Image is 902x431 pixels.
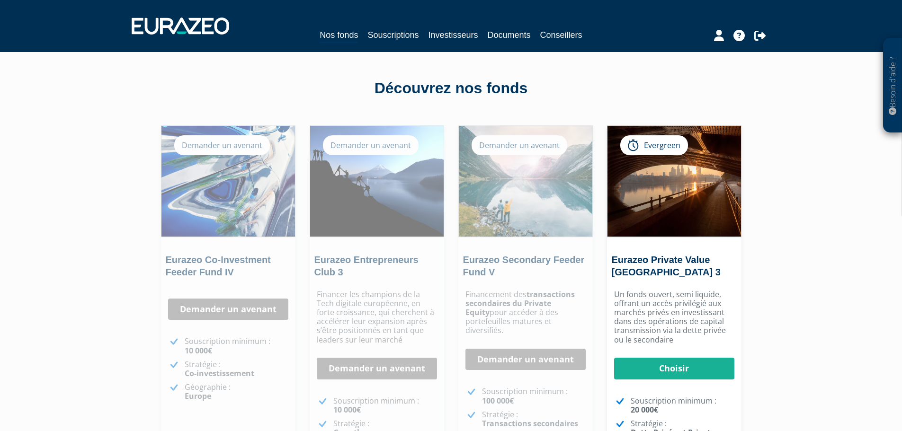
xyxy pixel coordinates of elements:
[631,396,734,414] p: Souscription minimum :
[185,360,288,378] p: Stratégie :
[482,396,514,406] strong: 100 000€
[174,135,270,155] div: Demander un avenant
[620,135,688,155] div: Evergreen
[465,349,586,370] a: Demander un avenant
[185,337,288,355] p: Souscription minimum :
[631,405,658,415] strong: 20 000€
[465,289,575,317] strong: transactions secondaires du Private Equity
[323,135,419,155] div: Demander un avenant
[607,126,741,237] img: Eurazeo Private Value Europe 3
[132,18,229,35] img: 1732889491-logotype_eurazeo_blanc_rvb.png
[181,78,721,99] div: Découvrez nos fonds
[488,28,531,42] a: Documents
[314,255,419,277] a: Eurazeo Entrepreneurs Club 3
[166,255,271,277] a: Eurazeo Co-Investment Feeder Fund IV
[310,126,444,237] img: Eurazeo Entrepreneurs Club 3
[333,405,361,415] strong: 10 000€
[161,126,295,237] img: Eurazeo Co-Investment Feeder Fund IV
[185,368,254,378] strong: Co-investissement
[367,28,419,42] a: Souscriptions
[459,126,592,237] img: Eurazeo Secondary Feeder Fund V
[887,43,898,128] p: Besoin d'aide ?
[185,383,288,401] p: Géographie :
[317,358,437,379] a: Demander un avenant
[465,290,586,335] p: Financement des pour accéder à des portefeuilles matures et diversifiés.
[185,391,211,401] strong: Europe
[612,255,721,277] a: Eurazeo Private Value [GEOGRAPHIC_DATA] 3
[540,28,582,42] a: Conseillers
[168,299,288,320] a: Demander un avenant
[614,290,734,344] p: Un fonds ouvert, semi liquide, offrant un accès privilégié aux marchés privés en investissant dan...
[463,255,585,277] a: Eurazeo Secondary Feeder Fund V
[320,28,358,43] a: Nos fonds
[482,410,586,428] p: Stratégie :
[482,418,578,429] strong: Transactions secondaires
[482,387,586,405] p: Souscription minimum :
[428,28,478,42] a: Investisseurs
[317,290,437,344] p: Financer les champions de la Tech digitale européenne, en forte croissance, qui cherchent à accél...
[333,396,437,414] p: Souscription minimum :
[472,135,567,155] div: Demander un avenant
[614,358,734,379] a: Choisir
[185,345,212,356] strong: 10 000€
